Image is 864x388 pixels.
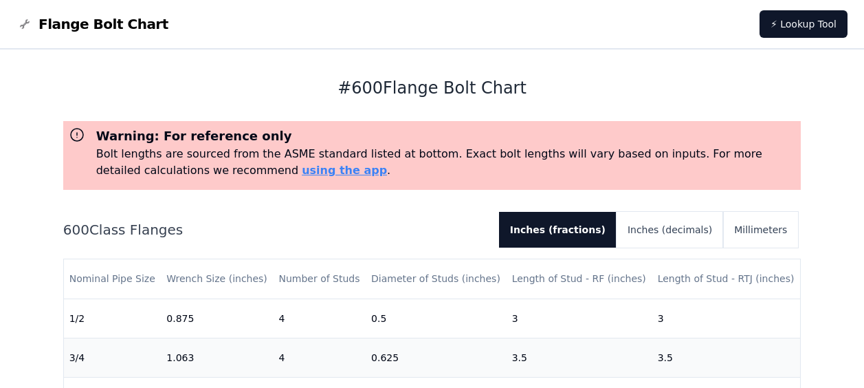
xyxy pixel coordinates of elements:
img: Flange Bolt Chart Logo [16,16,33,32]
a: ⚡ Lookup Tool [760,10,848,38]
button: Inches (decimals) [617,212,723,248]
td: 3.5 [507,338,652,377]
h3: Warning: For reference only [96,127,796,146]
td: 0.5 [366,299,507,338]
a: using the app [302,164,387,177]
td: 4 [273,299,366,338]
p: Bolt lengths are sourced from the ASME standard listed at bottom. Exact bolt lengths will vary ba... [96,146,796,179]
h2: 600 Class Flanges [63,220,488,239]
button: Millimeters [723,212,798,248]
th: Length of Stud - RF (inches) [507,259,652,299]
td: 1.063 [161,338,273,377]
td: 4 [273,338,366,377]
button: Inches (fractions) [499,212,617,248]
td: 0.625 [366,338,507,377]
h1: # 600 Flange Bolt Chart [63,77,801,99]
span: Flange Bolt Chart [38,14,168,34]
th: Wrench Size (inches) [161,259,273,299]
td: 3 [507,299,652,338]
th: Length of Stud - RTJ (inches) [652,259,801,299]
a: Flange Bolt Chart LogoFlange Bolt Chart [16,14,168,34]
td: 0.875 [161,299,273,338]
th: Number of Studs [273,259,366,299]
td: 3.5 [652,338,801,377]
td: 3/4 [64,338,162,377]
th: Nominal Pipe Size [64,259,162,299]
td: 1/2 [64,299,162,338]
td: 3 [652,299,801,338]
th: Diameter of Studs (inches) [366,259,507,299]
